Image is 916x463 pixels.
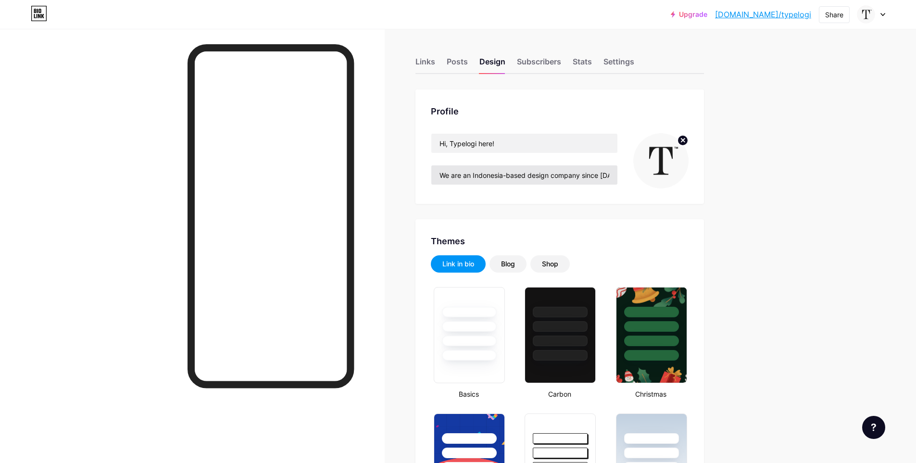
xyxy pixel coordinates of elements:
[542,259,558,269] div: Shop
[431,235,689,248] div: Themes
[715,9,811,20] a: [DOMAIN_NAME]/typelogi
[603,56,634,73] div: Settings
[431,389,506,399] div: Basics
[447,56,468,73] div: Posts
[522,389,597,399] div: Carbon
[431,134,617,153] input: Name
[671,11,707,18] a: Upgrade
[825,10,843,20] div: Share
[442,259,474,269] div: Link in bio
[613,389,689,399] div: Christmas
[431,165,617,185] input: Bio
[517,56,561,73] div: Subscribers
[857,5,875,24] img: typelogi
[431,105,689,118] div: Profile
[479,56,505,73] div: Design
[633,133,689,188] img: typelogi
[415,56,435,73] div: Links
[501,259,515,269] div: Blog
[573,56,592,73] div: Stats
